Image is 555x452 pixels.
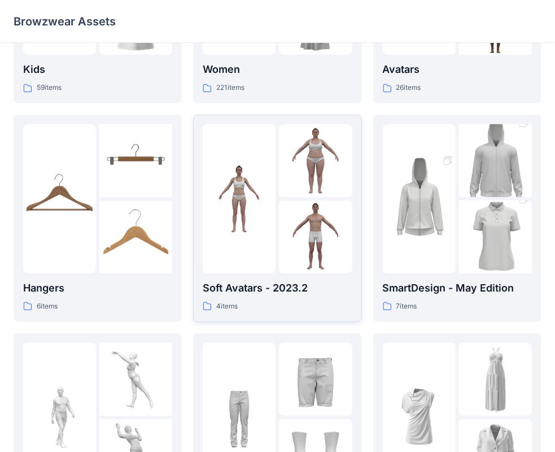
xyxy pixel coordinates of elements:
[396,82,421,94] p: 26 items
[383,144,456,254] img: folder 1
[279,343,352,416] img: folder 2
[203,162,276,235] img: folder 1
[459,343,532,416] img: folder 2
[216,301,238,312] p: 4 items
[14,115,182,322] a: folder 1folder 2folder 3Hangers6items
[23,62,172,77] p: Kids
[279,201,352,273] img: folder 3
[203,280,352,296] p: Soft Avatars - 2023.2
[216,82,244,94] p: 221 items
[99,201,172,273] img: folder 3
[396,301,417,312] p: 7 items
[373,115,541,322] a: folder 1folder 2folder 3SmartDesign - May Edition7items
[37,82,62,94] p: 59 items
[193,115,361,322] a: folder 1folder 2folder 3Soft Avatars - 2023.24items
[383,62,532,77] p: Avatars
[23,280,172,296] p: Hangers
[459,106,532,216] img: folder 2
[14,14,116,29] p: Browzwear Assets
[37,301,58,312] p: 6 items
[459,182,532,292] img: folder 3
[203,62,352,77] p: Women
[383,280,532,296] p: SmartDesign - May Edition
[99,124,172,197] img: folder 2
[99,343,172,416] img: folder 2
[279,124,352,197] img: folder 2
[23,162,96,235] img: folder 1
